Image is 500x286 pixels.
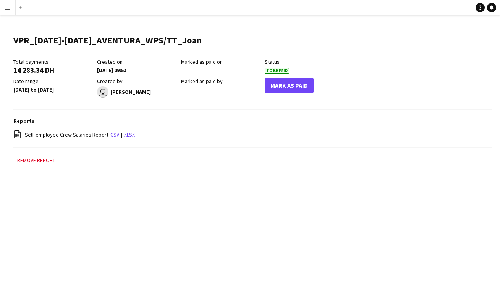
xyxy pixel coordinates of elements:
[181,86,185,93] span: —
[97,67,177,74] div: [DATE] 09:53
[265,78,314,93] button: Mark As Paid
[13,67,93,74] div: 14 283.34 DH
[97,86,177,98] div: [PERSON_NAME]
[13,58,93,65] div: Total payments
[13,86,93,93] div: [DATE] to [DATE]
[97,58,177,65] div: Created on
[97,78,177,85] div: Created by
[13,130,492,140] div: |
[181,78,261,85] div: Marked as paid by
[265,58,345,65] div: Status
[25,131,108,138] span: Self-employed Crew Salaries Report
[181,67,185,74] span: —
[13,117,492,124] h3: Reports
[124,131,135,138] a: xlsx
[181,58,261,65] div: Marked as paid on
[13,156,59,165] button: Remove report
[13,78,93,85] div: Date range
[110,131,119,138] a: csv
[13,35,202,46] h1: VPR_[DATE]-[DATE]_AVENTURA_WPS/TT_Joan
[265,68,289,74] span: To Be Paid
